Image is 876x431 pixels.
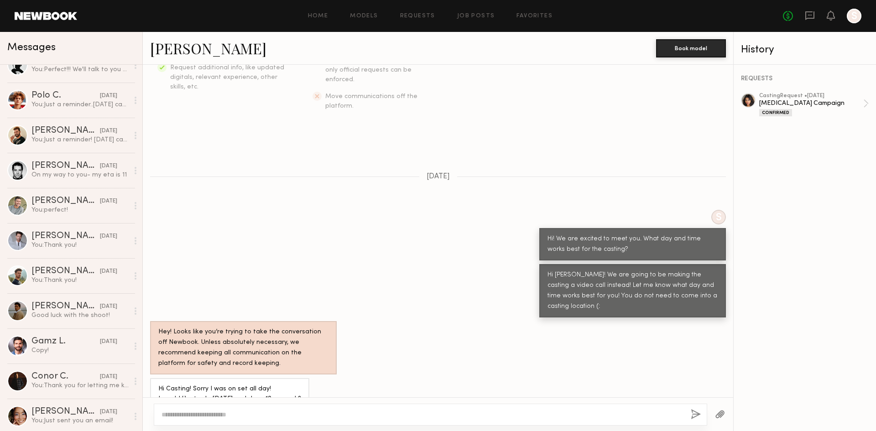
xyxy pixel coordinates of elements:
[31,197,100,206] div: [PERSON_NAME]
[847,9,861,23] a: S
[656,44,726,52] a: Book model
[741,45,869,55] div: History
[31,302,100,311] div: [PERSON_NAME]
[31,311,129,320] div: Good luck with the shoot!
[31,206,129,214] div: You: perfect!
[400,13,435,19] a: Requests
[100,338,117,346] div: [DATE]
[759,109,792,116] div: Confirmed
[325,93,417,109] span: Move communications off the platform.
[170,65,284,90] span: Request additional info, like updated digitals, relevant experience, other skills, etc.
[31,91,100,100] div: Polo C.
[100,197,117,206] div: [DATE]
[31,135,129,144] div: You: Just a reminder! [DATE] casting will be at [STREET_ADDRESS]
[759,93,869,116] a: castingRequest •[DATE][MEDICAL_DATA] CampaignConfirmed
[31,372,100,381] div: Conor C.
[100,373,117,381] div: [DATE]
[547,270,718,312] div: Hi [PERSON_NAME]! We are going to be making the casting a video call instead! Let me know what da...
[100,162,117,171] div: [DATE]
[31,232,100,241] div: [PERSON_NAME]
[547,234,718,255] div: Hi! We are excited to meet you. What day and time works best for the casting?
[656,39,726,57] button: Book model
[31,161,100,171] div: [PERSON_NAME]
[31,276,129,285] div: You: Thank you!
[100,232,117,241] div: [DATE]
[31,407,100,416] div: [PERSON_NAME]
[31,65,129,74] div: You: Perfect!!! We'll talk to you at 2pm!
[100,127,117,135] div: [DATE]
[31,171,129,179] div: On my way to you- my eta is 11
[741,76,869,82] div: REQUESTS
[100,267,117,276] div: [DATE]
[325,57,441,83] span: Expect verbal commitments to hold - only official requests can be enforced.
[308,13,328,19] a: Home
[31,100,129,109] div: You: Just a reminder..[DATE] casting will be at [STREET_ADDRESS]
[31,126,100,135] div: [PERSON_NAME]
[150,38,266,58] a: [PERSON_NAME]
[100,92,117,100] div: [DATE]
[100,408,117,416] div: [DATE]
[350,13,378,19] a: Models
[759,99,863,108] div: [MEDICAL_DATA] Campaign
[158,384,301,405] div: Hi Casting! Sorry I was on set all day! I would like to do [DATE] and does 10am work?
[31,381,129,390] div: You: Thank you for letting me know!
[100,302,117,311] div: [DATE]
[759,93,863,99] div: casting Request • [DATE]
[31,241,129,249] div: You: Thank you!
[31,416,129,425] div: You: Just sent you an email!
[158,327,328,369] div: Hey! Looks like you’re trying to take the conversation off Newbook. Unless absolutely necessary, ...
[7,42,56,53] span: Messages
[31,267,100,276] div: [PERSON_NAME]
[31,337,100,346] div: Gamz L.
[457,13,495,19] a: Job Posts
[427,173,450,181] span: [DATE]
[31,346,129,355] div: Copy!
[516,13,553,19] a: Favorites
